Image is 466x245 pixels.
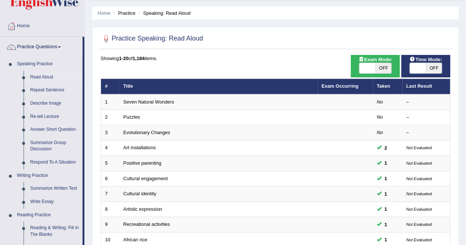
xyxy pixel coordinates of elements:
[133,56,145,61] b: 1,184
[27,110,83,123] a: Re-tell Lecture
[101,79,119,94] th: #
[373,79,402,94] th: Taken
[406,129,446,136] div: –
[101,94,119,110] td: 1
[101,110,119,125] td: 2
[101,217,119,232] td: 9
[27,123,83,136] a: Answer Short Question
[123,176,168,181] a: Cultural engagement
[101,156,119,171] td: 5
[101,33,203,44] h2: Practice Speaking: Read Aloud
[101,171,119,186] td: 6
[101,202,119,217] td: 8
[101,140,119,156] td: 4
[27,71,83,84] a: Read Aloud
[322,83,358,89] a: Exam Occurring
[0,37,83,55] a: Practice Questions
[27,136,83,156] a: Summarize Group Discussion
[123,221,170,227] a: Recreational activities
[351,55,400,77] div: Show exams occurring in exams
[123,114,140,120] a: Puzzles
[123,99,174,105] a: Seven Natural Wonders
[101,55,450,62] div: Showing of items.
[119,56,129,61] b: 1-20
[375,63,392,73] span: OFF
[137,10,190,17] li: Speaking: Read Aloud
[27,156,83,169] a: Respond To A Situation
[123,206,162,212] a: Artistic expression
[382,175,390,182] span: You can still take this question
[377,99,383,105] em: No
[406,207,432,211] small: Not Evaluated
[27,97,83,110] a: Describe Image
[101,125,119,140] td: 3
[27,221,83,241] a: Reading & Writing: Fill In The Blanks
[426,63,442,73] span: OFF
[123,191,157,196] a: Cultural identity
[406,161,432,165] small: Not Evaluated
[407,56,445,63] span: Time Mode:
[123,145,156,150] a: Art installations
[406,192,432,196] small: Not Evaluated
[14,169,83,182] a: Writing Practice
[406,238,432,242] small: Not Evaluated
[406,176,432,181] small: Not Evaluated
[101,186,119,202] td: 7
[123,130,170,135] a: Evolutionary Changes
[377,114,383,120] em: No
[382,236,390,244] span: You can still take this question
[406,99,446,106] div: –
[119,79,318,94] th: Title
[0,16,84,34] a: Home
[406,146,432,150] small: Not Evaluated
[377,130,383,135] em: No
[402,79,450,94] th: Last Result
[14,209,83,222] a: Reading Practice
[27,195,83,209] a: Write Essay
[382,221,390,228] span: You can still take this question
[382,144,390,152] span: You can still take this question
[406,114,446,121] div: –
[382,205,390,213] span: You can still take this question
[382,190,390,198] span: You can still take this question
[355,56,395,63] span: Exam Mode:
[27,84,83,97] a: Repeat Sentence
[406,222,432,227] small: Not Evaluated
[14,57,83,71] a: Speaking Practice
[382,159,390,167] span: You can still take this question
[112,10,135,17] li: Practice
[123,160,161,166] a: Positive parenting
[27,182,83,195] a: Summarize Written Text
[123,237,147,242] a: African rice
[98,10,111,16] a: Home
